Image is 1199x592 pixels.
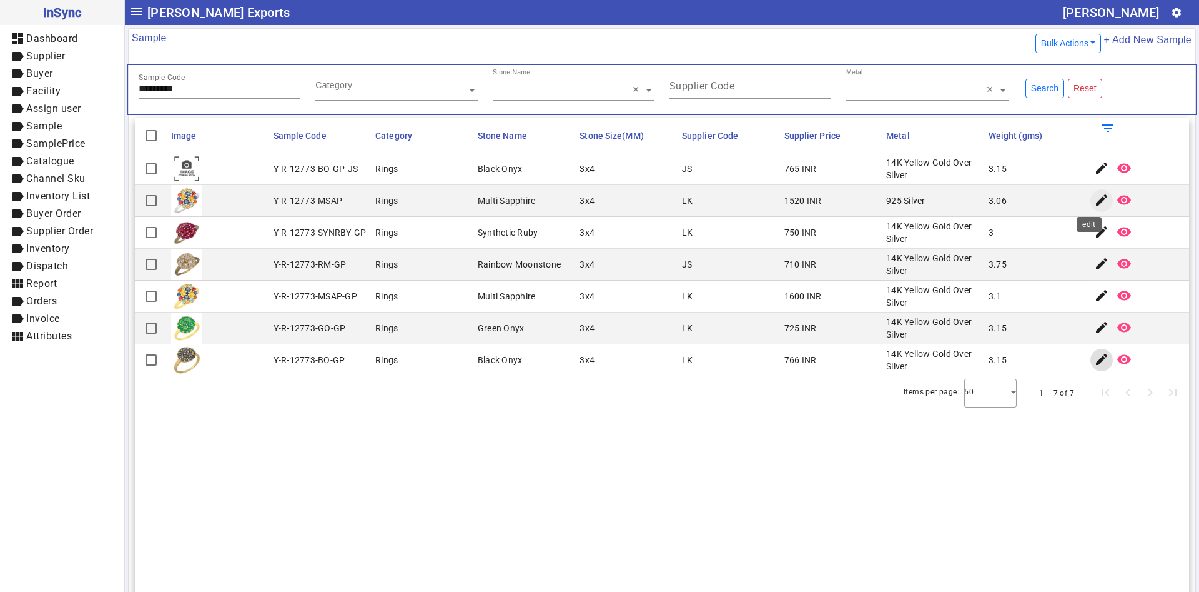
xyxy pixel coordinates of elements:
[26,68,53,79] span: Buyer
[904,386,959,398] div: Items per page:
[26,155,74,167] span: Catalogue
[989,131,1042,141] span: Weight (gms)
[171,344,202,376] img: 8657267e-aa80-4ab6-969b-17f5cb255603
[1025,79,1064,98] button: Search
[478,163,523,175] div: Black Onyx
[375,290,398,303] div: Rings
[1063,3,1159,23] div: [PERSON_NAME]
[147,3,290,23] span: [PERSON_NAME] Exports
[1117,193,1132,208] mat-icon: remove_red_eye
[886,284,981,309] div: 14K Yellow Gold Over Silver
[171,131,197,141] span: Image
[1094,224,1109,239] mat-icon: edit
[580,290,595,303] div: 3x4
[375,226,398,239] div: Rings
[315,79,352,91] div: Category
[26,295,57,307] span: Orders
[26,208,81,219] span: Buyer Order
[478,290,536,303] div: Multi Sapphire
[10,3,114,23] span: InSync
[10,66,25,81] mat-icon: label
[274,290,357,303] div: Y-R-12773-MSAP-GP
[274,194,343,207] div: Y-R-12773-MSAP
[26,313,60,324] span: Invoice
[784,226,817,239] div: 750 INR
[1035,34,1102,53] button: Bulk Actions
[1094,288,1109,303] mat-icon: edit
[886,131,910,141] span: Metal
[26,173,86,184] span: Channel Sku
[1117,320,1132,335] mat-icon: remove_red_eye
[682,290,693,303] div: LK
[633,84,643,96] span: Clear all
[171,281,202,312] img: 4fdb4306-baf0-43c6-8104-e9d5827e097c
[1117,256,1132,271] mat-icon: remove_red_eye
[1117,161,1132,176] mat-icon: remove_red_eye
[989,354,1007,366] div: 3.15
[1094,256,1109,271] mat-icon: edit
[1117,288,1132,303] mat-icon: remove_red_eye
[1094,161,1109,176] mat-icon: edit
[682,131,738,141] span: Supplier Code
[1103,32,1192,55] a: + Add New Sample
[274,163,358,175] div: Y-R-12773-BO-GP-JS
[10,206,25,221] mat-icon: label
[784,194,822,207] div: 1520 INR
[1094,352,1109,367] mat-icon: edit
[784,258,817,271] div: 710 INR
[682,258,693,271] div: JS
[26,278,57,289] span: Report
[171,153,202,184] img: comingsoon.png
[26,85,61,97] span: Facility
[26,33,78,44] span: Dashboard
[886,252,981,277] div: 14K Yellow Gold Over Silver
[10,136,25,151] mat-icon: label
[375,131,412,141] span: Category
[846,68,863,77] div: Metal
[989,163,1007,175] div: 3.15
[10,189,25,204] mat-icon: label
[26,50,65,62] span: Supplier
[171,185,202,216] img: 299751cd-fda1-46fb-8312-745b9f724fd5
[682,322,693,334] div: LK
[26,138,86,149] span: SamplePrice
[886,156,981,181] div: 14K Yellow Gold Over Silver
[784,163,817,175] div: 765 INR
[886,220,981,245] div: 14K Yellow Gold Over Silver
[682,194,693,207] div: LK
[10,259,25,274] mat-icon: label
[784,354,817,366] div: 766 INR
[26,103,81,114] span: Assign user
[1100,121,1115,136] mat-icon: filter_list
[10,49,25,64] mat-icon: label
[1094,193,1109,208] mat-icon: edit
[784,131,841,141] span: Supplier Price
[274,131,327,141] span: Sample Code
[26,260,68,272] span: Dispatch
[580,226,595,239] div: 3x4
[10,101,25,116] mat-icon: label
[10,31,25,46] mat-icon: dashboard
[10,329,25,344] mat-icon: view_module
[375,354,398,366] div: Rings
[274,354,345,366] div: Y-R-12773-BO-GP
[26,190,90,202] span: Inventory List
[129,4,144,19] mat-icon: menu
[1068,79,1102,98] button: Reset
[478,258,561,271] div: Rainbow Moonstone
[478,354,523,366] div: Black Onyx
[10,276,25,291] mat-icon: view_module
[478,194,536,207] div: Multi Sapphire
[989,322,1007,334] div: 3.15
[784,322,817,334] div: 725 INR
[478,226,538,239] div: Synthetic Ruby
[784,290,822,303] div: 1600 INR
[682,226,693,239] div: LK
[580,194,595,207] div: 3x4
[580,354,595,366] div: 3x4
[171,249,202,280] img: cb62701c-b0c6-4b21-b093-67fa568e9e7e
[886,316,981,341] div: 14K Yellow Gold Over Silver
[375,258,398,271] div: Rings
[274,226,367,239] div: Y-R-12773-SYNRBY-GP
[10,119,25,134] mat-icon: label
